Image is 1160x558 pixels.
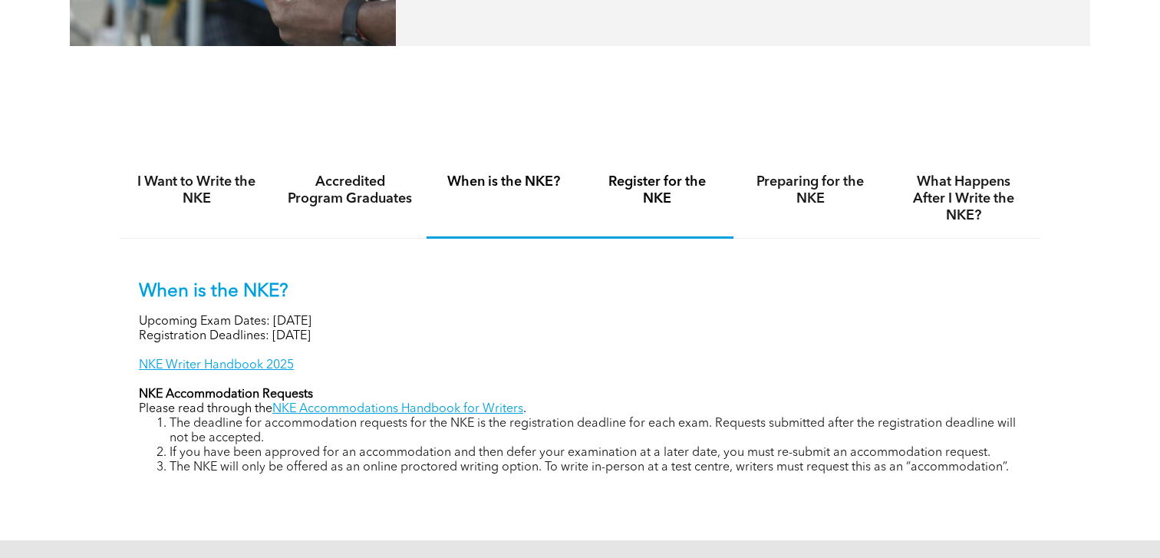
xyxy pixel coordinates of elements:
h4: When is the NKE? [440,173,566,190]
strong: NKE Accommodation Requests [139,388,313,401]
p: Please read through the . [139,402,1021,417]
a: NKE Accommodations Handbook for Writers [272,403,523,415]
h4: Preparing for the NKE [747,173,873,207]
p: Upcoming Exam Dates: [DATE] [139,315,1021,329]
p: Registration Deadlines: [DATE] [139,329,1021,344]
p: When is the NKE? [139,281,1021,303]
a: NKE Writer Handbook 2025 [139,359,294,371]
li: The deadline for accommodation requests for the NKE is the registration deadline for each exam. R... [170,417,1021,446]
h4: Accredited Program Graduates [287,173,413,207]
li: The NKE will only be offered as an online proctored writing option. To write in-person at a test ... [170,461,1021,475]
h4: Register for the NKE [594,173,720,207]
h4: What Happens After I Write the NKE? [901,173,1027,224]
h4: I Want to Write the NKE [133,173,259,207]
li: If you have been approved for an accommodation and then defer your examination at a later date, y... [170,446,1021,461]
